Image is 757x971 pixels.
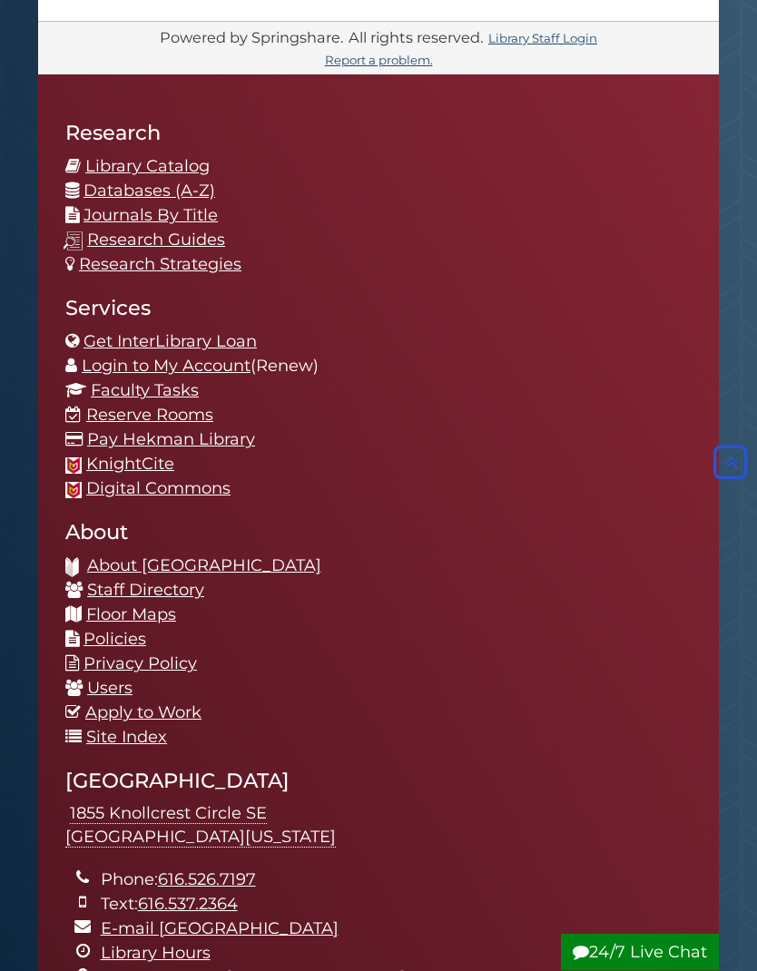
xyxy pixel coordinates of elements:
a: Library Hours [101,944,211,964]
h2: [GEOGRAPHIC_DATA] [65,769,692,794]
li: Text: [101,893,692,917]
a: Research Strategies [79,255,241,275]
a: Policies [84,630,146,650]
a: 616.526.7197 [158,870,256,890]
a: Get InterLibrary Loan [84,332,257,352]
li: Phone: [101,868,692,893]
div: All rights reserved. [346,29,486,47]
div: Powered by Springshare. [157,29,346,47]
a: Staff Directory [87,581,204,601]
a: Users [87,679,133,699]
a: Site Index [86,728,167,748]
a: Apply to Work [85,703,202,723]
h2: Research [65,121,692,146]
a: Library Staff Login [488,32,597,46]
a: Pay Hekman Library [87,430,255,450]
a: Back to Top [709,453,752,473]
li: (Renew) [65,355,692,379]
a: About [GEOGRAPHIC_DATA] [87,556,321,576]
a: Library Catalog [85,157,210,177]
h2: About [65,520,692,545]
h2: Services [65,296,692,321]
a: Login to My Account [82,357,251,377]
a: E-mail [GEOGRAPHIC_DATA] [101,919,339,939]
a: Report a problem. [325,54,433,68]
img: research-guides-icon-white_37x37.png [64,232,83,251]
a: Privacy Policy [84,654,197,674]
button: 24/7 Live Chat [561,934,719,971]
a: Databases (A-Z) [84,181,215,201]
a: Research Guides [87,230,225,250]
a: Reserve Rooms [86,406,213,426]
a: Faculty Tasks [91,381,199,401]
img: Calvin favicon logo [65,483,82,499]
img: Calvin favicon logo [65,458,82,475]
a: Journals By Title [84,206,218,226]
a: 616.537.2364 [138,895,238,915]
a: KnightCite [86,455,174,475]
a: Digital Commons [86,479,231,499]
a: Floor Maps [86,605,176,625]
